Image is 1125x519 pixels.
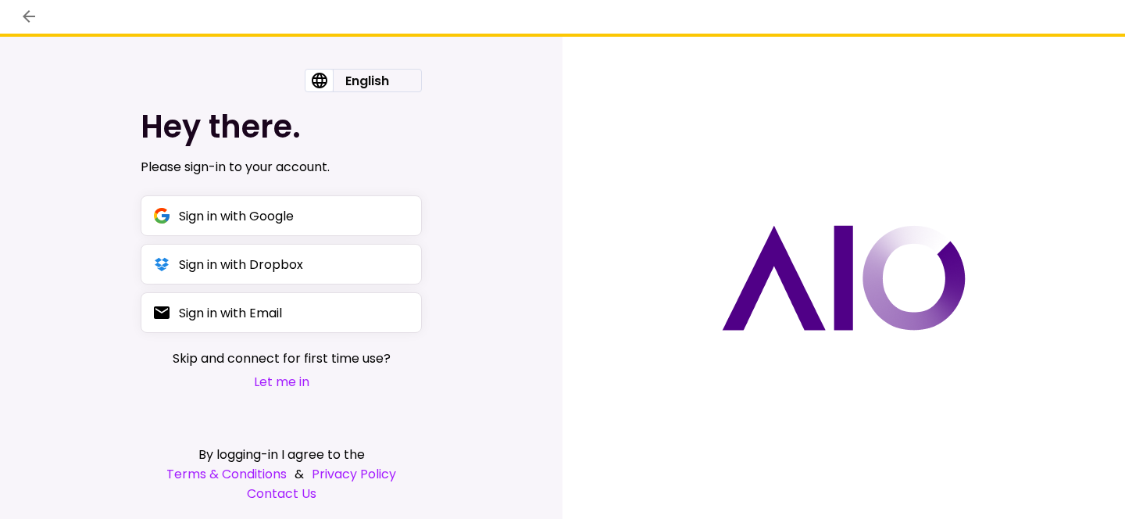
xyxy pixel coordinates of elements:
div: English [333,70,402,91]
div: & [141,464,422,484]
button: Let me in [173,372,391,392]
div: Please sign-in to your account. [141,158,422,177]
button: Sign in with Email [141,292,422,333]
button: back [16,3,42,30]
a: Contact Us [141,484,422,503]
span: Skip and connect for first time use? [173,349,391,368]
div: Sign in with Email [179,303,282,323]
div: Sign in with Dropbox [179,255,303,274]
a: Terms & Conditions [166,464,287,484]
h1: Hey there. [141,108,422,145]
button: Sign in with Dropbox [141,244,422,285]
button: Sign in with Google [141,195,422,236]
div: By logging-in I agree to the [141,445,422,464]
a: Privacy Policy [312,464,396,484]
div: Sign in with Google [179,206,294,226]
img: AIO logo [722,225,966,331]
